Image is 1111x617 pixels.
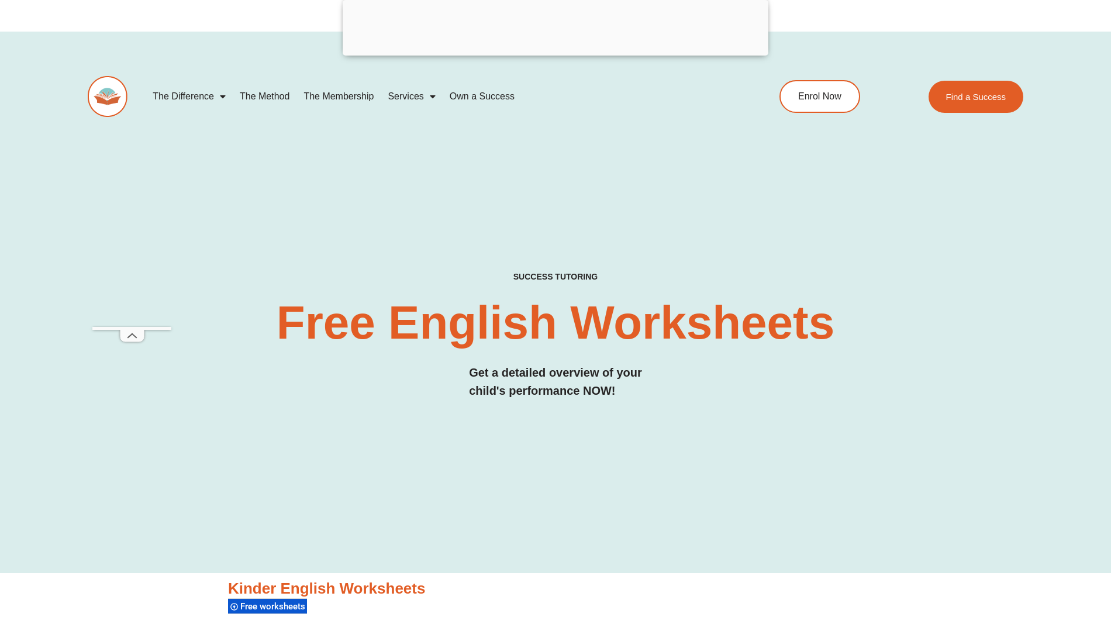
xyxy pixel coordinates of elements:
[296,83,381,110] a: The Membership
[443,83,522,110] a: Own a Success
[417,272,694,282] h4: SUCCESS TUTORING​
[381,83,442,110] a: Services
[146,83,233,110] a: The Difference
[146,83,726,110] nav: Menu
[779,80,860,113] a: Enrol Now
[928,81,1023,113] a: Find a Success
[247,299,864,346] h2: Free English Worksheets​
[228,579,883,599] h3: Kinder English Worksheets
[798,92,841,101] span: Enrol Now
[92,31,171,327] iframe: Advertisement
[228,598,307,614] div: Free worksheets
[240,601,309,612] span: Free worksheets
[233,83,296,110] a: The Method
[469,364,642,400] h3: Get a detailed overview of your child's performance NOW!
[946,92,1006,101] span: Find a Success
[916,485,1111,617] iframe: Chat Widget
